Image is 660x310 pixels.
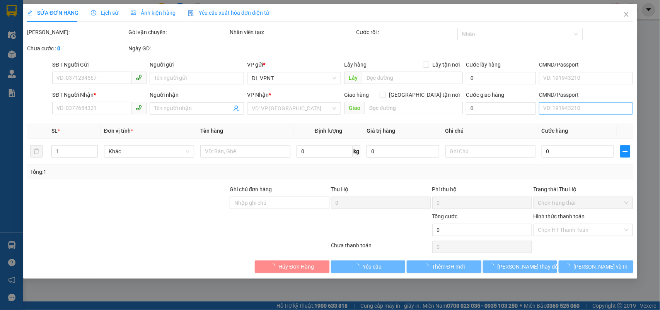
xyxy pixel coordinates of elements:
div: Người nhận [150,91,244,99]
span: Yêu cầu xuất hóa đơn điện tử [188,10,269,16]
span: edit [27,10,32,15]
div: Nhân viên tạo: [230,28,355,36]
div: [PERSON_NAME]: [27,28,127,36]
div: Người gửi [150,60,244,69]
span: Thu Hộ [331,186,348,192]
img: icon [188,10,194,16]
span: loading [270,264,278,269]
img: logo.jpg [84,10,102,28]
li: (c) 2017 [65,37,106,46]
span: phone [136,104,142,111]
button: Yêu cầu [331,260,405,273]
span: SỬA ĐƠN HÀNG [27,10,78,16]
span: Đơn vị tính [104,128,133,134]
span: up [91,147,96,151]
span: Lấy [344,72,362,84]
b: Phúc An Express [10,50,40,100]
span: Chọn trạng thái [538,197,628,209]
b: [DOMAIN_NAME] [65,29,106,36]
div: Tổng: 1 [30,168,255,176]
label: Cước lấy hàng [466,62,501,68]
div: CMND/Passport [539,91,633,99]
input: Ghi chú đơn hàng [230,197,329,209]
span: Khác [109,146,189,157]
div: Ngày GD: [128,44,228,53]
div: VP gửi [247,60,341,69]
div: Cước rồi : [356,28,456,36]
span: phone [136,74,142,80]
span: user-add [233,105,239,111]
span: Lấy tận nơi [429,60,463,69]
span: SL [51,128,58,134]
div: Chưa cước : [27,44,127,53]
span: plus [621,148,629,154]
span: [PERSON_NAME] và In [573,262,628,271]
button: plus [620,145,630,158]
span: Decrease Value [89,151,97,157]
span: loading [565,264,573,269]
span: Lấy hàng [344,62,367,68]
button: [PERSON_NAME] thay đổi [483,260,557,273]
label: Cước giao hàng [466,92,504,98]
b: 0 [57,45,60,51]
span: Thêm ĐH mới [432,262,465,271]
label: Hình thức thanh toán [533,213,585,219]
span: Ảnh kiện hàng [131,10,176,16]
th: Ghi chú [442,123,538,139]
div: Chưa thanh toán [330,241,431,255]
span: picture [131,10,136,15]
div: Trạng thái Thu Hộ [533,185,633,194]
button: delete [30,145,43,158]
span: loading [354,264,363,269]
button: [PERSON_NAME] và In [559,260,633,273]
span: ĐL VPNT [252,72,337,84]
input: Cước giao hàng [466,102,536,115]
span: Tên hàng [200,128,223,134]
span: Increase Value [89,146,97,151]
div: SĐT Người Nhận [52,91,147,99]
span: Giao [344,102,365,114]
span: Định lượng [315,128,342,134]
button: Close [615,4,637,26]
input: Cước lấy hàng [466,72,536,84]
span: Giá trị hàng [367,128,395,134]
div: Phí thu hộ [432,185,532,197]
input: Dọc đường [362,72,463,84]
span: Cước hàng [541,128,568,134]
span: [GEOGRAPHIC_DATA] tận nơi [386,91,463,99]
input: Ghi Chú [445,145,535,158]
button: Hủy Đơn Hàng [255,260,329,273]
input: Dọc đường [365,102,463,114]
span: Giao hàng [344,92,369,98]
div: SĐT Người Gửi [52,60,147,69]
span: clock-circle [91,10,96,15]
label: Ghi chú đơn hàng [230,186,272,192]
span: [PERSON_NAME] thay đổi [497,262,559,271]
span: loading [489,264,497,269]
span: down [91,152,96,157]
span: Lịch sử [91,10,118,16]
span: Yêu cầu [363,262,382,271]
img: logo.jpg [10,10,48,48]
span: Hủy Đơn Hàng [278,262,314,271]
span: VP Nhận [247,92,269,98]
span: loading [423,264,432,269]
span: kg [353,145,360,158]
div: CMND/Passport [539,60,633,69]
button: Thêm ĐH mới [407,260,481,273]
span: close [623,11,629,17]
input: VD: Bàn, Ghế [200,145,290,158]
div: Gói vận chuyển: [128,28,228,36]
b: Gửi khách hàng [48,11,77,48]
span: Tổng cước [432,213,457,219]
